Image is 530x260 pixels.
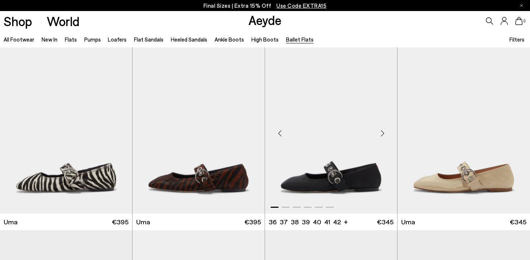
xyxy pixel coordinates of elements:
a: Pumps [84,36,101,43]
a: World [47,15,79,28]
div: Previous slide [269,122,291,145]
ul: variant [269,217,339,227]
a: Uma €395 [132,214,265,230]
li: 41 [324,217,330,227]
a: Flat Sandals [134,36,163,43]
a: Flats [65,36,77,43]
span: €345 [510,217,526,227]
p: Final Sizes | Extra 15% Off [204,1,327,10]
img: Uma Eyelet Grosgrain Mary-Jane Flats [265,47,397,213]
div: Next slide [371,122,393,145]
a: New In [42,36,57,43]
a: Ballet Flats [286,36,314,43]
li: 42 [333,217,341,227]
span: €395 [244,217,261,227]
a: Ankle Boots [215,36,244,43]
a: Loafers [108,36,127,43]
li: 40 [313,217,321,227]
span: Uma [401,217,415,227]
a: Next slide Previous slide [132,47,265,213]
span: Navigate to /collections/ss25-final-sizes [276,2,326,9]
a: Shop [4,15,32,28]
span: Uma [136,217,150,227]
a: 36 37 38 39 40 41 42 + €345 [265,214,397,230]
a: All Footwear [4,36,34,43]
li: 39 [302,217,310,227]
div: 1 / 6 [132,47,265,213]
li: 37 [280,217,288,227]
span: Uma [4,217,18,227]
img: Uma Eyelet Grosgrain Mary-Jane Flats [397,47,530,213]
span: €395 [112,217,128,227]
a: Uma €345 [397,214,530,230]
a: Aeyde [248,12,282,28]
div: 1 / 6 [265,47,397,213]
li: + [344,217,348,227]
li: 36 [269,217,277,227]
a: Heeled Sandals [171,36,207,43]
a: 0 [515,17,523,25]
span: 0 [523,19,526,23]
img: Uma Eyelet Ponyhair Mary-Janes [132,47,265,213]
a: Next slide Previous slide [265,47,397,213]
span: Filters [509,36,524,43]
a: High Boots [251,36,279,43]
li: 38 [291,217,299,227]
span: €345 [377,217,393,227]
